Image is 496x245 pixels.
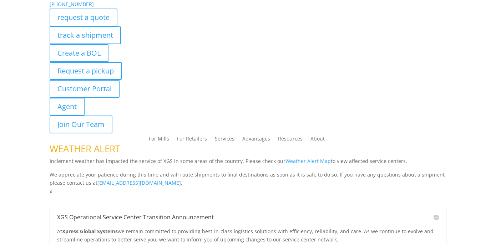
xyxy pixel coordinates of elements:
span: WEATHER ALERT [50,142,120,155]
p: x [50,187,446,196]
p: We appreciate your patience during this time and will route shipments to final destinations as so... [50,170,446,188]
a: Agent [50,98,85,116]
h5: XGS Operational Service Center Transition Announcement [57,214,439,220]
a: For Retailers [177,136,207,144]
a: request a quote [50,9,117,26]
a: [PHONE_NUMBER] [50,1,94,7]
a: track a shipment [50,26,121,44]
strong: Xpress Global Systems [62,228,118,235]
a: Join Our Team [50,116,112,133]
a: Customer Portal [50,80,120,98]
a: For Mills [149,136,169,144]
p: Inclement weather has impacted the service of XGS in some areas of the country. Please check our ... [50,157,446,170]
a: Weather Alert Map [285,158,331,164]
a: Resources [278,136,303,144]
a: [EMAIL_ADDRESS][DOMAIN_NAME] [97,179,181,186]
a: Create a BOL [50,44,108,62]
a: Request a pickup [50,62,122,80]
a: Services [215,136,234,144]
a: About [310,136,325,144]
a: Advantages [242,136,270,144]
